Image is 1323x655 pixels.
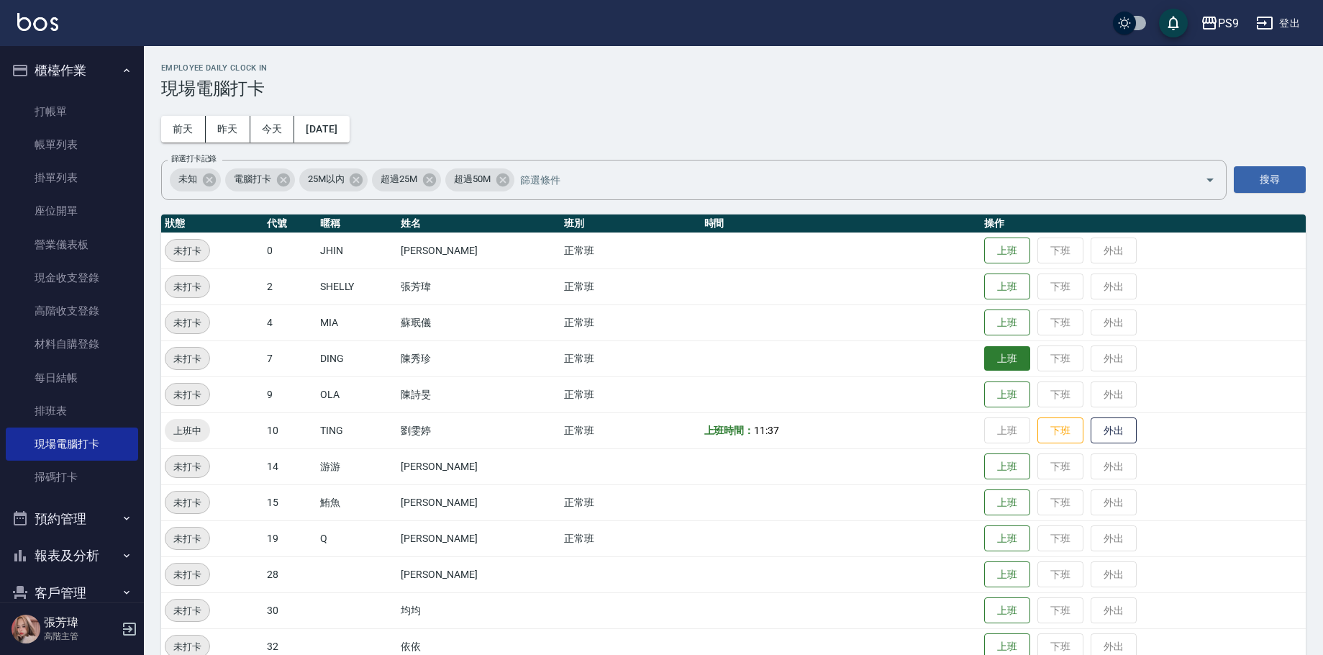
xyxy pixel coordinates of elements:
[397,520,560,556] td: [PERSON_NAME]
[165,351,209,366] span: 未打卡
[1195,9,1245,38] button: PS9
[165,639,209,654] span: 未打卡
[263,376,317,412] td: 9
[6,327,138,361] a: 材料自購登錄
[1199,168,1222,191] button: Open
[6,228,138,261] a: 營業儀表板
[165,567,209,582] span: 未打卡
[263,340,317,376] td: 7
[317,448,397,484] td: 游游
[704,425,755,436] b: 上班時間：
[317,520,397,556] td: Q
[397,376,560,412] td: 陳詩旻
[6,95,138,128] a: 打帳單
[6,294,138,327] a: 高階收支登錄
[984,274,1030,300] button: 上班
[6,361,138,394] a: 每日結帳
[560,520,701,556] td: 正常班
[372,168,441,191] div: 超過25M
[165,279,209,294] span: 未打卡
[6,461,138,494] a: 掃碼打卡
[1037,417,1083,444] button: 下班
[397,214,560,233] th: 姓名
[397,304,560,340] td: 蘇珉儀
[560,376,701,412] td: 正常班
[6,428,138,461] a: 現場電腦打卡
[445,168,514,191] div: 超過50M
[263,304,317,340] td: 4
[701,214,981,233] th: 時間
[445,172,499,186] span: 超過50M
[560,214,701,233] th: 班別
[263,214,317,233] th: 代號
[984,238,1030,264] button: 上班
[299,172,353,186] span: 25M以內
[12,615,40,643] img: Person
[161,214,263,233] th: 狀態
[984,381,1030,408] button: 上班
[171,153,217,164] label: 篩選打卡記錄
[517,167,1180,192] input: 篩選條件
[397,412,560,448] td: 劉雯婷
[560,412,701,448] td: 正常班
[299,168,368,191] div: 25M以內
[206,116,250,143] button: 昨天
[984,489,1030,516] button: 上班
[372,172,426,186] span: 超過25M
[6,52,138,89] button: 櫃檯作業
[6,161,138,194] a: 掛單列表
[1159,9,1188,37] button: save
[165,387,209,402] span: 未打卡
[6,128,138,161] a: 帳單列表
[165,495,209,510] span: 未打卡
[263,556,317,592] td: 28
[263,592,317,628] td: 30
[161,63,1306,73] h2: Employee Daily Clock In
[397,232,560,268] td: [PERSON_NAME]
[6,574,138,612] button: 客戶管理
[397,268,560,304] td: 張芳瑋
[397,592,560,628] td: 均均
[984,346,1030,371] button: 上班
[317,376,397,412] td: OLA
[560,304,701,340] td: 正常班
[225,172,280,186] span: 電腦打卡
[225,168,295,191] div: 電腦打卡
[6,500,138,538] button: 預約管理
[165,315,209,330] span: 未打卡
[1218,14,1239,32] div: PS9
[984,597,1030,624] button: 上班
[317,412,397,448] td: TING
[6,537,138,574] button: 報表及分析
[1234,166,1306,193] button: 搜尋
[263,232,317,268] td: 0
[44,630,117,643] p: 高階主管
[317,484,397,520] td: 鮪魚
[560,484,701,520] td: 正常班
[17,13,58,31] img: Logo
[165,459,209,474] span: 未打卡
[170,168,221,191] div: 未知
[397,340,560,376] td: 陳秀珍
[165,531,209,546] span: 未打卡
[250,116,295,143] button: 今天
[170,172,206,186] span: 未知
[317,268,397,304] td: SHELLY
[560,232,701,268] td: 正常班
[263,484,317,520] td: 15
[984,453,1030,480] button: 上班
[6,194,138,227] a: 座位開單
[397,448,560,484] td: [PERSON_NAME]
[317,340,397,376] td: DING
[165,423,210,438] span: 上班中
[161,116,206,143] button: 前天
[165,603,209,618] span: 未打卡
[984,561,1030,588] button: 上班
[397,556,560,592] td: [PERSON_NAME]
[263,520,317,556] td: 19
[263,448,317,484] td: 14
[984,310,1030,336] button: 上班
[161,78,1306,99] h3: 現場電腦打卡
[560,340,701,376] td: 正常班
[317,214,397,233] th: 暱稱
